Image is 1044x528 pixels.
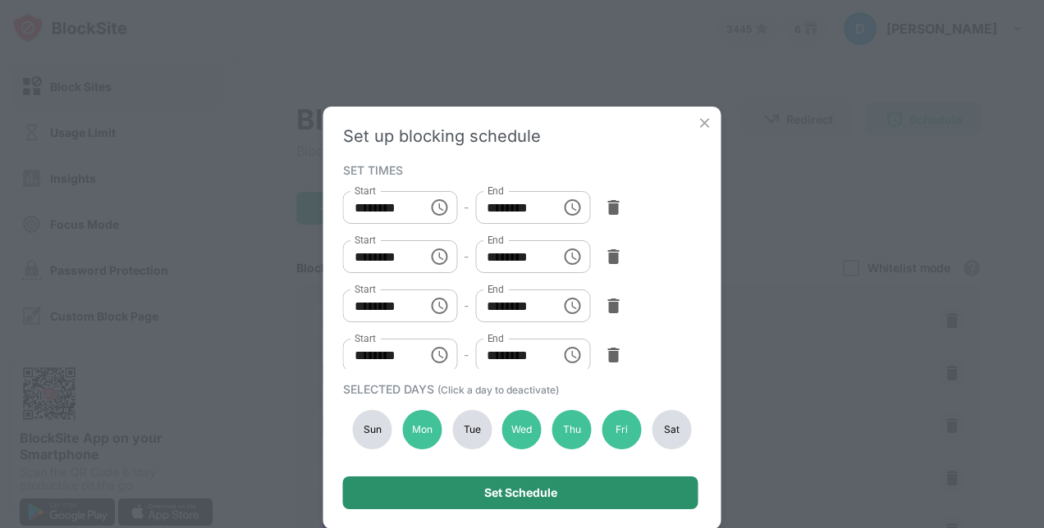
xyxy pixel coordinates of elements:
[556,240,588,273] button: Choose time, selected time is 12:50 PM
[437,384,559,396] span: (Click a day to deactivate)
[487,331,504,345] label: End
[556,339,588,371] button: Choose time, selected time is 4:50 PM
[652,410,691,449] div: Sat
[402,410,442,449] div: Mon
[353,410,392,449] div: Sun
[355,331,376,345] label: Start
[464,198,469,216] div: -
[487,233,504,247] label: End
[343,382,698,396] div: SELECTED DAYS
[355,233,376,247] label: Start
[452,410,492,449] div: Tue
[552,410,592,449] div: Thu
[343,126,702,146] div: Set up blocking schedule
[556,289,588,322] button: Choose time, selected time is 3:50 PM
[355,282,376,296] label: Start
[697,115,713,131] img: x-button.svg
[464,297,469,315] div: -
[484,486,557,499] div: Set Schedule
[487,282,504,296] label: End
[464,346,469,364] div: -
[487,184,504,198] label: End
[502,410,542,449] div: Wed
[464,248,469,266] div: -
[423,339,456,371] button: Choose time, selected time is 4:00 PM
[423,240,456,273] button: Choose time, selected time is 11:00 AM
[556,191,588,224] button: Choose time, selected time is 10:50 AM
[343,163,698,176] div: SET TIMES
[423,191,456,224] button: Choose time, selected time is 9:00 AM
[355,184,376,198] label: Start
[602,410,642,449] div: Fri
[423,289,456,322] button: Choose time, selected time is 2:00 PM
